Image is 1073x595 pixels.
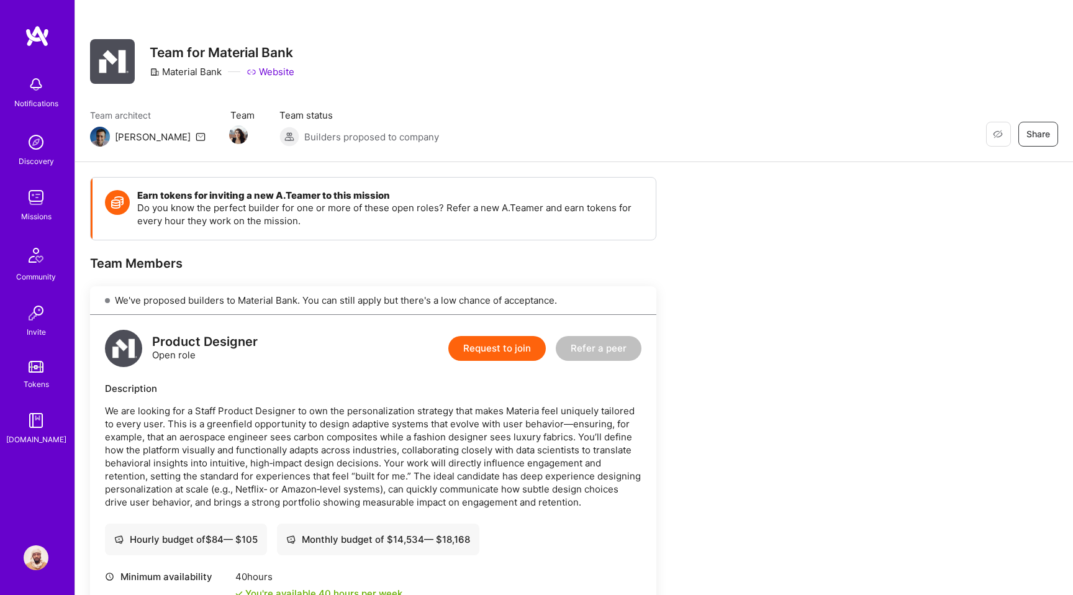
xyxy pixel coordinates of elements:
[24,185,48,210] img: teamwork
[105,330,142,367] img: logo
[14,97,58,110] div: Notifications
[556,336,641,361] button: Refer a peer
[1026,128,1050,140] span: Share
[137,201,643,227] p: Do you know the perfect builder for one or more of these open roles? Refer a new A.Teamer and ear...
[105,190,130,215] img: Token icon
[105,572,114,581] i: icon Clock
[19,155,54,168] div: Discovery
[24,301,48,325] img: Invite
[25,25,50,47] img: logo
[90,109,206,122] span: Team architect
[24,408,48,433] img: guide book
[21,240,51,270] img: Community
[152,335,258,361] div: Open role
[229,125,248,144] img: Team Member Avatar
[24,130,48,155] img: discovery
[304,130,439,143] span: Builders proposed to company
[279,127,299,147] img: Builders proposed to company
[137,190,643,201] h4: Earn tokens for inviting a new A.Teamer to this mission
[196,132,206,142] i: icon Mail
[247,65,294,78] a: Website
[235,570,402,583] div: 40 hours
[105,570,229,583] div: Minimum availability
[150,65,222,78] div: Material Bank
[90,127,110,147] img: Team Architect
[21,210,52,223] div: Missions
[16,270,56,283] div: Community
[993,129,1003,139] i: icon EyeClosed
[24,378,49,391] div: Tokens
[286,535,296,544] i: icon Cash
[29,361,43,373] img: tokens
[150,45,294,60] h3: Team for Material Bank
[448,336,546,361] button: Request to join
[24,545,48,570] img: User Avatar
[230,109,255,122] span: Team
[152,335,258,348] div: Product Designer
[27,325,46,338] div: Invite
[90,255,656,271] div: Team Members
[115,130,191,143] div: [PERSON_NAME]
[24,72,48,97] img: bell
[286,533,470,546] div: Monthly budget of $ 14,534 — $ 18,168
[6,433,66,446] div: [DOMAIN_NAME]
[114,533,258,546] div: Hourly budget of $ 84 — $ 105
[114,535,124,544] i: icon Cash
[105,404,641,509] p: We are looking for a Staff Product Designer to own the personalization strategy that makes Materi...
[279,109,439,122] span: Team status
[90,39,135,84] img: Company Logo
[105,382,641,395] div: Description
[150,67,160,77] i: icon CompanyGray
[90,286,656,315] div: We've proposed builders to Material Bank. You can still apply but there's a low chance of accepta...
